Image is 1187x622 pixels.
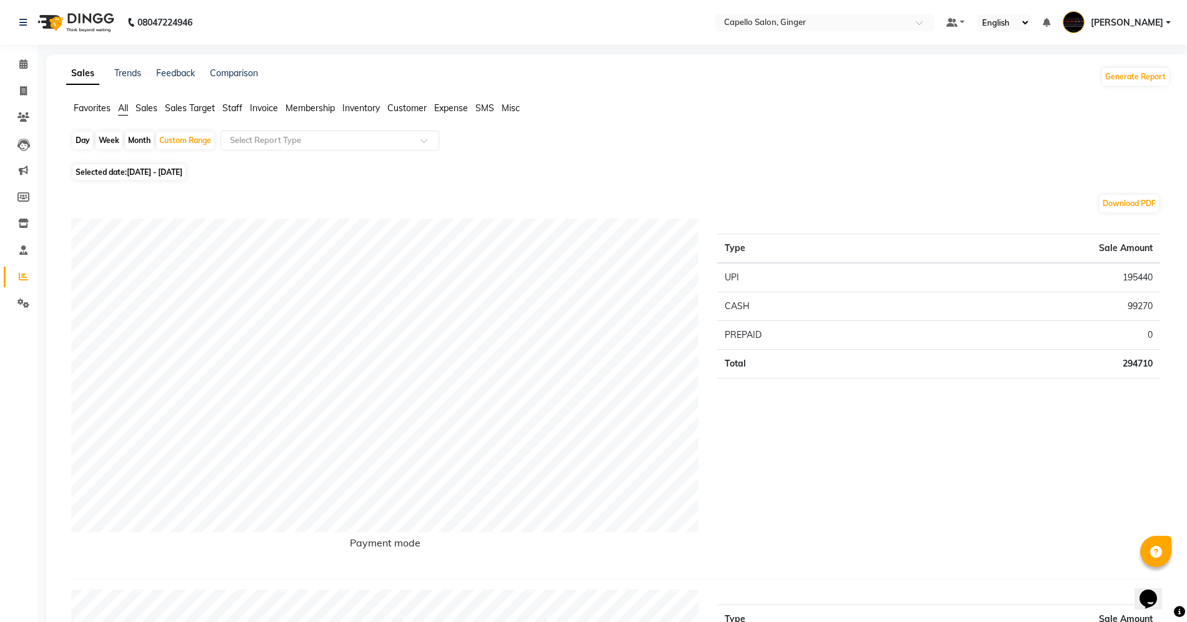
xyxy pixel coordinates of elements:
td: 195440 [908,263,1160,292]
th: Type [717,234,908,264]
span: Inventory [342,102,380,114]
span: Invoice [250,102,278,114]
img: logo [32,5,117,40]
img: Capello Ginger [1063,11,1085,33]
span: Sales [136,102,157,114]
td: UPI [717,263,908,292]
div: Custom Range [156,132,214,149]
button: Generate Report [1102,68,1169,86]
span: Customer [387,102,427,114]
span: SMS [475,102,494,114]
td: 99270 [908,292,1160,321]
a: Feedback [156,67,195,79]
span: All [118,102,128,114]
td: CASH [717,292,908,321]
span: Expense [434,102,468,114]
span: [DATE] - [DATE] [127,167,182,177]
div: Month [125,132,154,149]
span: Sales Target [165,102,215,114]
a: Trends [114,67,141,79]
b: 08047224946 [137,5,192,40]
span: Misc [502,102,520,114]
td: 294710 [908,350,1160,378]
span: [PERSON_NAME] [1091,16,1163,29]
div: Day [72,132,93,149]
h6: Payment mode [71,537,698,554]
iframe: chat widget [1135,572,1175,610]
a: Sales [66,62,99,85]
td: Total [717,350,908,378]
button: Download PDF [1100,195,1159,212]
span: Selected date: [72,164,186,180]
a: Comparison [210,67,258,79]
span: Favorites [74,102,111,114]
div: Week [96,132,122,149]
th: Sale Amount [908,234,1160,264]
span: Staff [222,102,242,114]
td: 0 [908,321,1160,350]
span: Membership [286,102,335,114]
td: PREPAID [717,321,908,350]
